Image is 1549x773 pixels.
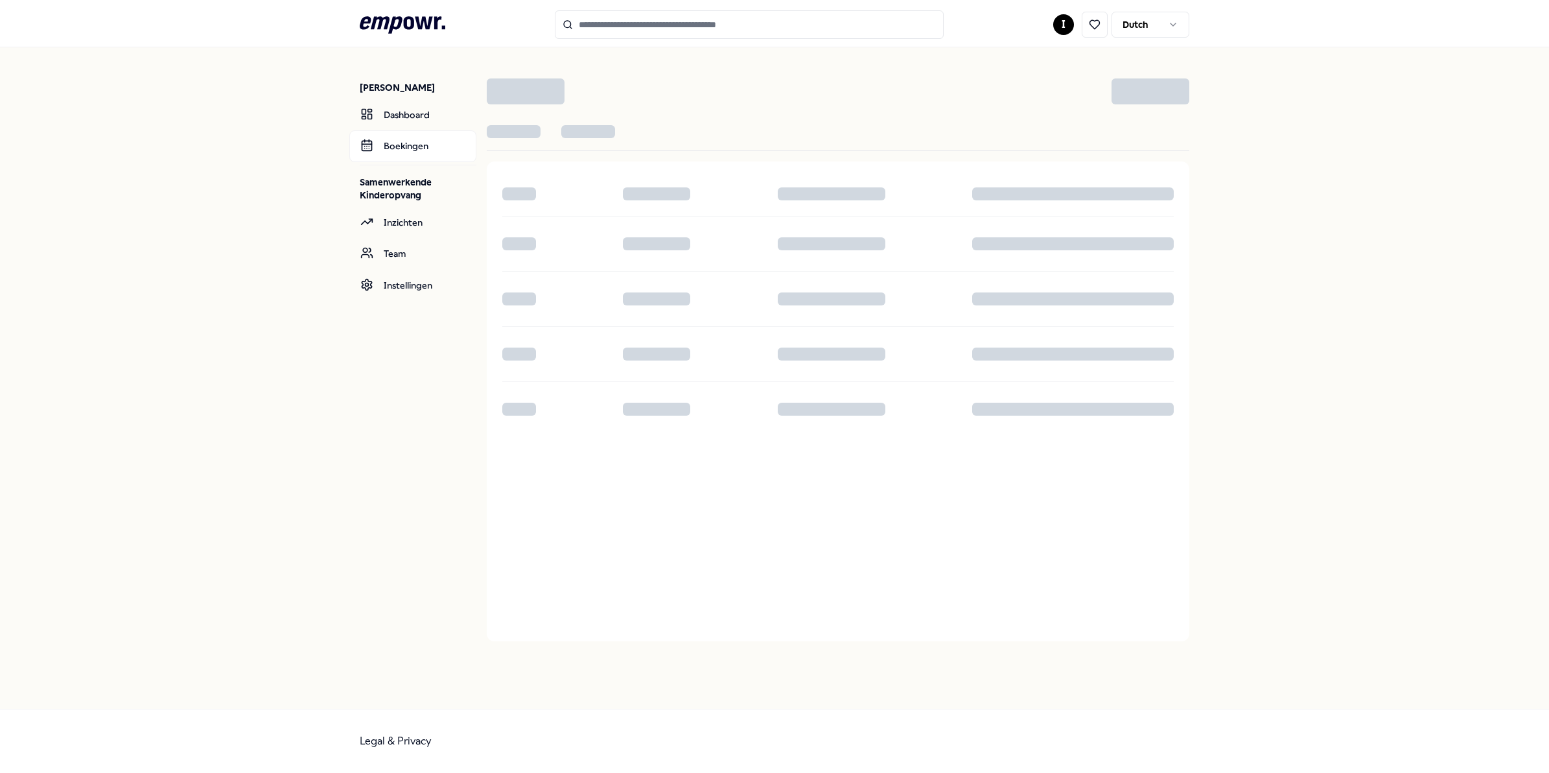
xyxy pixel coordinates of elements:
p: Samenwerkende Kinderopvang [360,176,476,202]
button: I [1053,14,1074,35]
a: Team [349,238,476,269]
a: Instellingen [349,270,476,301]
input: Search for products, categories or subcategories [555,10,944,39]
a: Boekingen [349,130,476,161]
p: [PERSON_NAME] [360,81,476,94]
a: Inzichten [349,207,476,238]
a: Dashboard [349,99,476,130]
a: Legal & Privacy [360,735,432,747]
